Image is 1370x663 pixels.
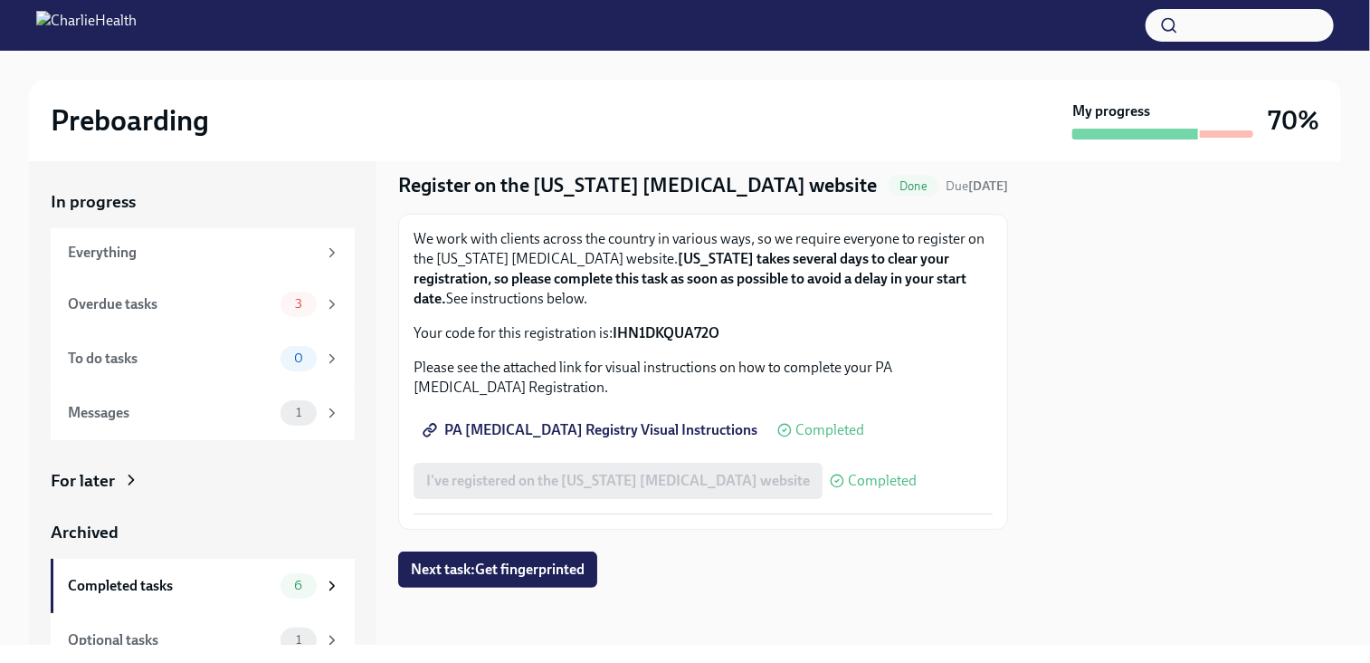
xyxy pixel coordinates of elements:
[946,178,1008,194] span: Due
[889,179,938,193] span: Done
[414,412,770,448] a: PA [MEDICAL_DATA] Registry Visual Instructions
[51,228,355,277] a: Everything
[68,403,273,423] div: Messages
[68,243,317,263] div: Everything
[1268,104,1319,137] h3: 70%
[284,297,313,311] span: 3
[968,178,1008,194] strong: [DATE]
[946,178,1008,195] span: August 2nd, 2025 07:00
[283,351,314,365] span: 0
[414,229,993,309] p: We work with clients across the country in various ways, so we require everyone to register on th...
[51,190,355,214] a: In progress
[414,250,966,307] strong: [US_STATE] takes several days to clear your registration, so please complete this task as soon as...
[285,406,312,419] span: 1
[414,323,993,343] p: Your code for this registration is:
[68,630,273,650] div: Optional tasks
[36,11,137,40] img: CharlieHealth
[426,421,757,439] span: PA [MEDICAL_DATA] Registry Visual Instructions
[283,579,313,592] span: 6
[1072,101,1150,121] strong: My progress
[51,277,355,331] a: Overdue tasks3
[613,324,719,341] strong: IHN1DKQUA72O
[411,561,585,579] span: Next task : Get fingerprinted
[51,331,355,386] a: To do tasks0
[51,469,115,493] div: For later
[68,576,273,596] div: Completed tasks
[68,294,273,314] div: Overdue tasks
[398,552,597,588] button: Next task:Get fingerprinted
[51,469,355,493] a: For later
[848,474,917,488] span: Completed
[414,358,993,398] p: Please see the attached link for visual instructions on how to complete your PA [MEDICAL_DATA] Re...
[285,633,312,647] span: 1
[398,172,877,199] h4: Register on the [US_STATE] [MEDICAL_DATA] website
[795,423,864,437] span: Completed
[51,521,355,544] a: Archived
[51,102,209,139] h2: Preboarding
[51,386,355,440] a: Messages1
[51,559,355,613] a: Completed tasks6
[68,349,273,369] div: To do tasks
